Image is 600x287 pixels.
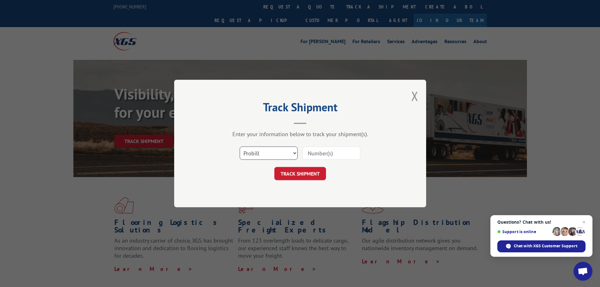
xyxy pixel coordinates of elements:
[497,229,550,234] span: Support is online
[497,240,586,252] span: Chat with XGS Customer Support
[411,88,418,104] button: Close modal
[514,243,577,249] span: Chat with XGS Customer Support
[206,103,395,115] h2: Track Shipment
[302,146,360,160] input: Number(s)
[497,220,586,225] span: Questions? Chat with us!
[274,167,326,180] button: TRACK SHIPMENT
[574,262,592,281] a: Open chat
[206,130,395,138] div: Enter your information below to track your shipment(s).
